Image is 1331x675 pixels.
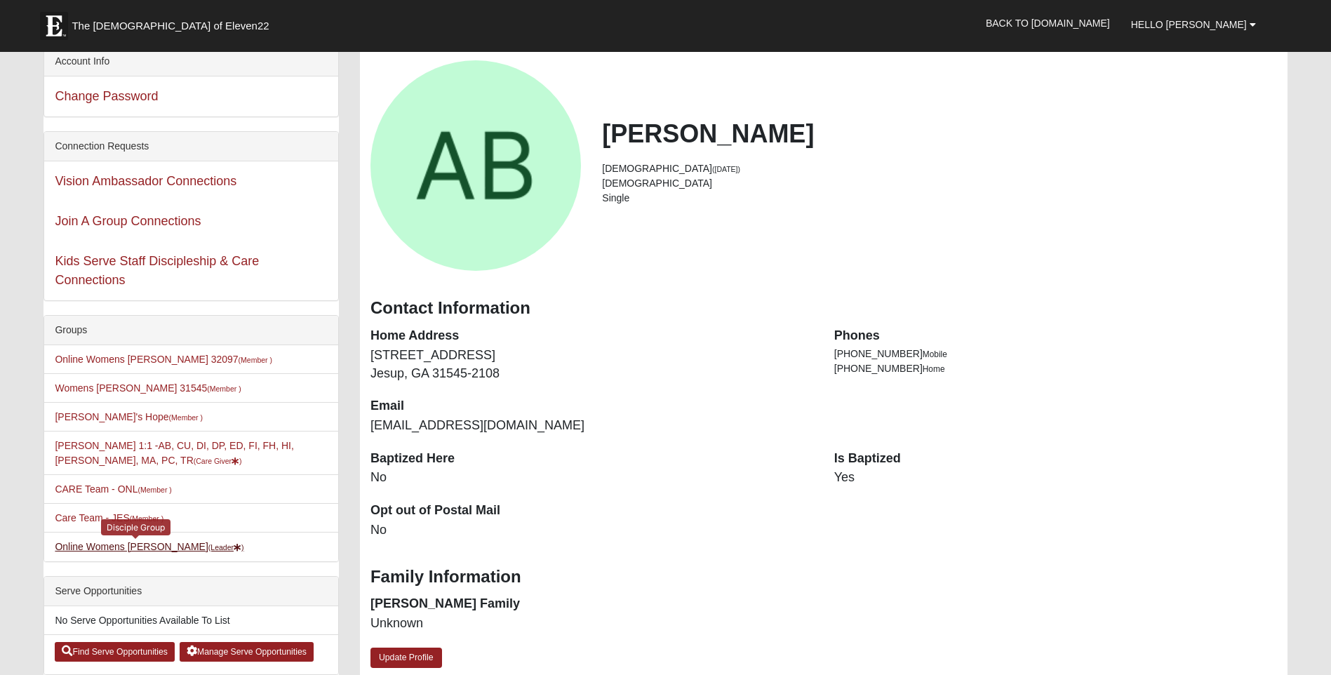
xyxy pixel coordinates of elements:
a: Kids Serve Staff Discipleship & Care Connections [55,254,259,287]
span: The [DEMOGRAPHIC_DATA] of Eleven22 [72,19,269,33]
h3: Family Information [370,567,1277,587]
li: No Serve Opportunities Available To List [44,606,338,635]
li: [PHONE_NUMBER] [834,347,1277,361]
div: Account Info [44,47,338,76]
small: (Care Giver ) [194,457,242,465]
a: Back to [DOMAIN_NAME] [975,6,1121,41]
a: View Fullsize Photo [370,60,581,271]
dd: [STREET_ADDRESS] Jesup, GA 31545-2108 [370,347,813,382]
a: Hello [PERSON_NAME] [1121,7,1266,42]
li: Single [602,191,1276,206]
a: Online Womens [PERSON_NAME] 32097(Member ) [55,354,272,365]
dt: Opt out of Postal Mail [370,502,813,520]
dt: [PERSON_NAME] Family [370,595,813,613]
dd: Unknown [370,615,813,633]
div: Groups [44,316,338,345]
a: Womens [PERSON_NAME] 31545(Member ) [55,382,241,394]
small: (Member ) [138,486,171,494]
small: (Member ) [207,385,241,393]
dt: Email [370,397,813,415]
dd: Yes [834,469,1277,487]
h3: Contact Information [370,298,1277,319]
dt: Phones [834,327,1277,345]
span: Mobile [923,349,947,359]
dt: Is Baptized [834,450,1277,468]
small: (Member ) [130,514,163,523]
a: Online Womens [PERSON_NAME](Leader) [55,541,243,552]
div: Disciple Group [101,519,170,535]
a: Vision Ambassador Connections [55,174,236,188]
a: [PERSON_NAME]'s Hope(Member ) [55,411,203,422]
span: Home [923,364,945,374]
div: Connection Requests [44,132,338,161]
a: CARE Team - ONL(Member ) [55,483,171,495]
div: Serve Opportunities [44,577,338,606]
small: (Member ) [239,356,272,364]
dd: No [370,469,813,487]
dd: [EMAIL_ADDRESS][DOMAIN_NAME] [370,417,813,435]
dt: Baptized Here [370,450,813,468]
li: [DEMOGRAPHIC_DATA] [602,176,1276,191]
h2: [PERSON_NAME] [602,119,1276,149]
li: [DEMOGRAPHIC_DATA] [602,161,1276,176]
a: Manage Serve Opportunities [180,642,314,662]
small: (Leader ) [208,543,244,552]
a: Change Password [55,89,158,103]
img: Eleven22 logo [40,12,68,40]
span: Hello [PERSON_NAME] [1131,19,1247,30]
li: [PHONE_NUMBER] [834,361,1277,376]
dt: Home Address [370,327,813,345]
a: Find Serve Opportunities [55,642,175,662]
small: (Member ) [169,413,203,422]
dd: No [370,521,813,540]
a: Join A Group Connections [55,214,201,228]
a: Care Team - JES(Member ) [55,512,163,523]
a: Update Profile [370,648,442,668]
a: [PERSON_NAME] 1:1 -AB, CU, DI, DP, ED, FI, FH, HI, [PERSON_NAME], MA, PC, TR(Care Giver) [55,440,293,466]
a: The [DEMOGRAPHIC_DATA] of Eleven22 [33,5,314,40]
small: ([DATE]) [712,165,740,173]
